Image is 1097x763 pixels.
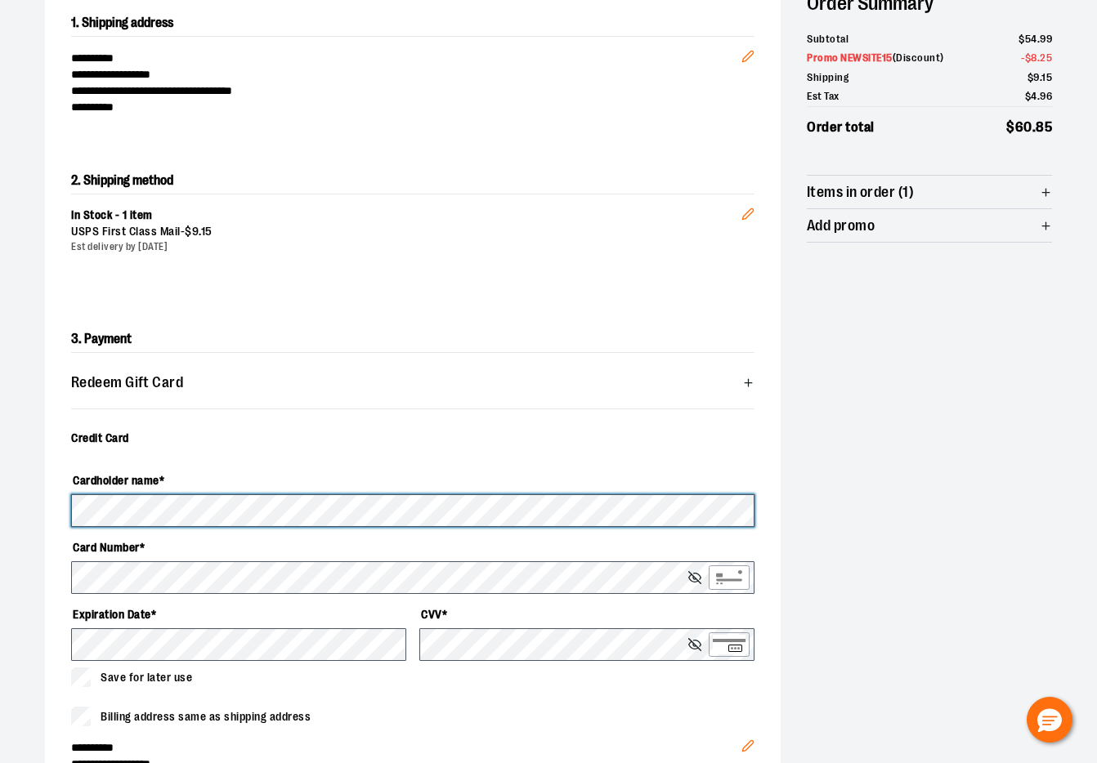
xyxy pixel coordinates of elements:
[807,209,1052,242] button: Add promo
[893,51,944,64] span: ( Discount )
[807,218,875,234] span: Add promo
[1037,33,1041,45] span: .
[1006,119,1015,135] span: $
[71,375,183,390] span: Redeem Gift Card
[1021,50,1052,66] span: -
[71,366,754,399] button: Redeem Gift Card
[1033,71,1040,83] span: 9
[807,88,840,105] span: Est Tax
[1031,51,1037,64] span: 8
[1040,33,1052,45] span: 99
[1032,119,1037,135] span: .
[807,176,1052,208] button: Items in order (1)
[1025,51,1032,64] span: $
[1036,119,1052,135] span: 85
[101,669,192,686] span: Save for later use
[728,181,768,239] button: Edit
[1025,90,1032,102] span: $
[1040,90,1052,102] span: 96
[71,466,754,494] label: Cardholder name *
[71,207,741,224] div: In Stock - 1 item
[71,167,754,194] h2: 2. Shipping method
[71,326,754,353] h2: 3. Payment
[71,431,129,444] span: Credit Card
[1037,90,1041,102] span: .
[1025,33,1037,45] span: 54
[807,31,848,47] span: Subtotal
[71,240,741,254] div: Est delivery by [DATE]
[807,69,848,86] span: Shipping
[419,600,754,628] label: CVV *
[1031,90,1037,102] span: 4
[71,667,91,687] input: Save for later use
[1041,71,1052,83] span: 15
[807,117,875,138] span: Order total
[101,708,311,725] span: Billing address same as shipping address
[1040,51,1052,64] span: 25
[71,533,754,561] label: Card Number *
[71,600,406,628] label: Expiration Date *
[1028,71,1034,83] span: $
[199,225,201,238] span: .
[201,225,213,238] span: 15
[1019,33,1025,45] span: $
[1015,119,1032,135] span: 60
[1037,51,1041,64] span: .
[807,185,914,200] span: Items in order (1)
[807,51,893,64] span: Promo NEWSITE15
[1027,697,1072,743] button: Hello, have a question? Let’s chat.
[71,707,91,726] input: Billing address same as shipping address
[728,24,768,81] button: Edit
[1040,71,1042,83] span: .
[71,224,741,240] div: USPS First Class Mail -
[185,225,192,238] span: $
[71,10,754,37] h2: 1. Shipping address
[192,225,199,238] span: 9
